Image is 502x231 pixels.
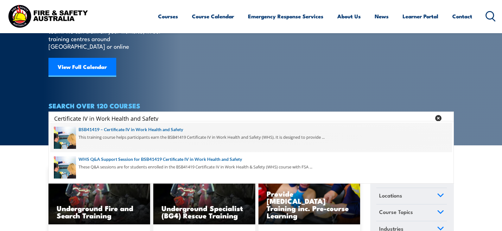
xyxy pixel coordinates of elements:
[153,168,255,225] img: Underground mine rescue
[379,191,402,200] span: Locations
[267,190,352,219] h3: Provide [MEDICAL_DATA] Training inc. Pre-course Learning
[375,8,389,25] a: News
[258,168,360,225] img: Low Voltage Rescue and Provide CPR
[48,58,116,77] a: View Full Calendar
[337,8,361,25] a: About Us
[48,102,454,109] h4: SEARCH OVER 120 COURSES
[54,113,431,123] input: Search input
[48,20,164,50] p: Find a course thats right for you and your team. We can train on your worksite, in our training c...
[162,204,247,219] h3: Underground Specialist (BG4) Rescue Training
[443,114,452,123] button: Search magnifier button
[376,188,447,204] a: Locations
[48,168,150,225] a: Underground Fire and Search Training
[403,8,438,25] a: Learner Portal
[192,8,234,25] a: Course Calendar
[452,8,472,25] a: Contact
[376,204,447,221] a: Course Topics
[258,168,360,225] a: Provide [MEDICAL_DATA] Training inc. Pre-course Learning
[153,168,255,225] a: Underground Specialist (BG4) Rescue Training
[55,114,432,123] form: Search form
[54,126,448,133] a: BSB41419 – Certificate IV in Work Health and Safety
[248,8,323,25] a: Emergency Response Services
[54,156,448,163] a: WHS Q&A Support Session for BSB41419 Certificate IV in Work Health and Safety
[57,204,142,219] h3: Underground Fire and Search Training
[379,208,413,216] span: Course Topics
[158,8,178,25] a: Courses
[48,168,150,225] img: Underground mine rescue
